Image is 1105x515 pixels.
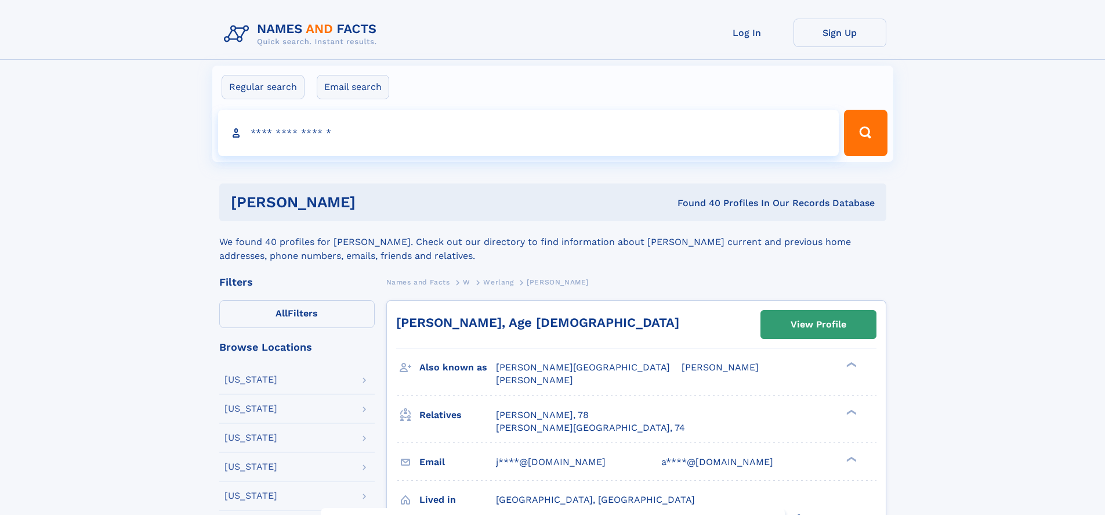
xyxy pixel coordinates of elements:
a: Log In [701,19,794,47]
a: Werlang [483,275,513,289]
a: View Profile [761,311,876,338]
label: Regular search [222,75,305,99]
div: Browse Locations [219,342,375,352]
span: [PERSON_NAME] [682,362,759,373]
a: [PERSON_NAME][GEOGRAPHIC_DATA], 74 [496,422,685,434]
span: All [276,308,288,319]
div: Found 40 Profiles In Our Records Database [516,197,875,210]
div: [US_STATE] [224,462,277,471]
a: [PERSON_NAME], Age [DEMOGRAPHIC_DATA] [396,315,679,330]
div: [US_STATE] [224,433,277,442]
div: [US_STATE] [224,404,277,413]
span: [GEOGRAPHIC_DATA], [GEOGRAPHIC_DATA] [496,494,695,505]
h3: Lived in [419,490,496,510]
span: [PERSON_NAME] [527,278,589,286]
a: W [463,275,470,289]
a: Names and Facts [386,275,450,289]
div: [US_STATE] [224,491,277,500]
h3: Email [419,452,496,472]
button: Search Button [844,110,887,156]
a: [PERSON_NAME], 78 [496,409,589,422]
span: W [463,278,470,286]
div: View Profile [791,311,846,338]
input: search input [218,110,839,156]
div: We found 40 profiles for [PERSON_NAME]. Check out our directory to find information about [PERSON... [219,221,886,263]
span: [PERSON_NAME][GEOGRAPHIC_DATA] [496,362,670,373]
div: ❯ [843,455,857,463]
img: Logo Names and Facts [219,19,386,50]
h3: Relatives [419,405,496,425]
div: [US_STATE] [224,375,277,384]
span: Werlang [483,278,513,286]
label: Email search [317,75,389,99]
a: Sign Up [794,19,886,47]
h3: Also known as [419,358,496,377]
span: [PERSON_NAME] [496,374,573,386]
h1: [PERSON_NAME] [231,195,517,210]
div: ❯ [843,408,857,416]
label: Filters [219,300,375,328]
div: ❯ [843,361,857,369]
div: Filters [219,277,375,287]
